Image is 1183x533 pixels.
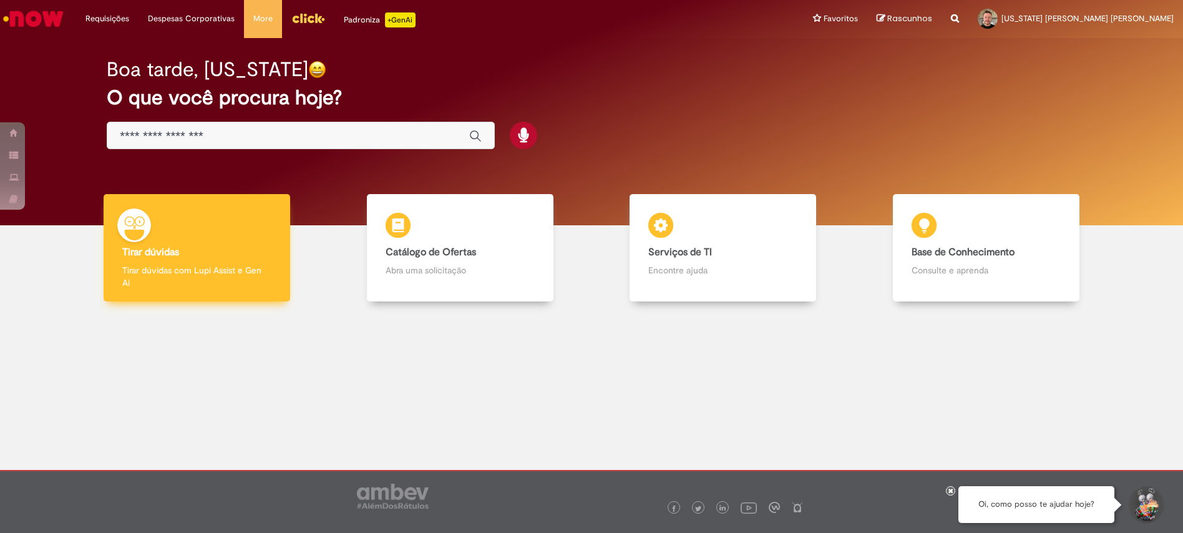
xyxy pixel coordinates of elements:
[912,246,1015,258] b: Base de Conhecimento
[291,9,325,27] img: click_logo_yellow_360x200.png
[85,12,129,25] span: Requisições
[122,264,271,289] p: Tirar dúvidas com Lupi Assist e Gen Ai
[671,506,677,512] img: logo_footer_facebook.png
[719,505,726,512] img: logo_footer_linkedin.png
[769,502,780,513] img: logo_footer_workplace.png
[912,264,1061,276] p: Consulte e aprenda
[253,12,273,25] span: More
[66,194,329,302] a: Tirar dúvidas Tirar dúvidas com Lupi Assist e Gen Ai
[385,12,416,27] p: +GenAi
[591,194,855,302] a: Serviços de TI Encontre ajuda
[308,61,326,79] img: happy-face.png
[107,87,1076,109] h2: O que você procura hoje?
[824,12,858,25] span: Favoritos
[855,194,1118,302] a: Base de Conhecimento Consulte e aprenda
[386,246,476,258] b: Catálogo de Ofertas
[1001,13,1174,24] span: [US_STATE] [PERSON_NAME] [PERSON_NAME]
[357,484,429,509] img: logo_footer_ambev_rotulo_gray.png
[148,12,235,25] span: Despesas Corporativas
[648,246,712,258] b: Serviços de TI
[1127,486,1164,524] button: Iniciar Conversa de Suporte
[695,506,701,512] img: logo_footer_twitter.png
[877,13,932,25] a: Rascunhos
[792,502,803,513] img: logo_footer_naosei.png
[1,6,66,31] img: ServiceNow
[648,264,797,276] p: Encontre ajuda
[887,12,932,24] span: Rascunhos
[107,59,308,81] h2: Boa tarde, [US_STATE]
[122,246,179,258] b: Tirar dúvidas
[386,264,535,276] p: Abra uma solicitação
[344,12,416,27] div: Padroniza
[958,486,1114,523] div: Oi, como posso te ajudar hoje?
[741,499,757,516] img: logo_footer_youtube.png
[329,194,592,302] a: Catálogo de Ofertas Abra uma solicitação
